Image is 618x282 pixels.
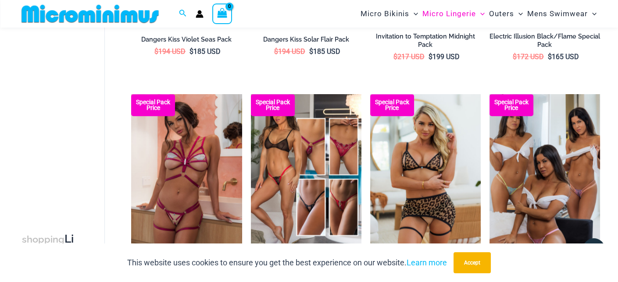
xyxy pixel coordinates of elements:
[370,32,481,52] a: Invitation to Temptation Midnight Pack
[513,53,517,61] span: $
[454,252,491,273] button: Accept
[588,3,597,25] span: Menu Toggle
[131,35,242,47] a: Dangers Kiss Violet Seas Pack
[489,94,600,260] img: Bow Lace Knicker Pack
[527,3,588,25] span: Mens Swimwear
[131,35,242,44] h2: Dangers Kiss Violet Seas Pack
[22,232,74,276] h3: Lingerie Packs
[251,94,361,260] a: Lovers Escape Pack Zoe Deep Red 689 Micro Thong 04Zoe Deep Red 689 Micro Thong 04
[196,10,204,18] a: Account icon link
[154,47,186,56] bdi: 194 USD
[370,94,481,260] a: Seduction Animal 1034 Bra 6034 Thong 5019 Skirt 02 Seduction Animal 1034 Bra 6034 Thong 5019 Skir...
[131,94,242,260] img: Sweetest Obsession Cherry 1129 Bra 6119 Bottom 1939 Bodysuit 05
[370,32,481,49] h2: Invitation to Temptation Midnight Pack
[274,47,278,56] span: $
[22,29,101,204] iframe: TrustedSite Certified
[429,53,460,61] bdi: 199 USD
[489,32,600,52] a: Electric Illusion Black/Flame Special Pack
[409,3,418,25] span: Menu Toggle
[361,3,409,25] span: Micro Bikinis
[393,53,425,61] bdi: 217 USD
[393,53,397,61] span: $
[22,234,64,245] span: shopping
[251,99,295,111] b: Special Pack Price
[131,94,242,260] a: Sweetest Obsession Cherry 1129 Bra 6119 Bottom 1939 Bodysuit 05 Sweetest Obsession Cherry 1129 Br...
[489,94,600,260] a: Bow Lace Knicker Pack Bow Lace Mint Multi 601 Thong 03Bow Lace Mint Multi 601 Thong 03
[309,47,313,56] span: $
[127,256,447,269] p: This website uses cookies to ensure you get the best experience on our website.
[189,47,221,56] bdi: 185 USD
[357,1,600,26] nav: Site Navigation
[370,94,481,260] img: Seduction Animal 1034 Bra 6034 Thong 5019 Skirt 02
[370,99,414,111] b: Special Pack Price
[251,94,361,260] img: Lovers Escape Pack
[358,3,420,25] a: Micro BikinisMenu ToggleMenu Toggle
[548,53,552,61] span: $
[212,4,232,24] a: View Shopping Cart, empty
[420,3,487,25] a: Micro LingerieMenu ToggleMenu Toggle
[407,258,447,267] a: Learn more
[154,47,158,56] span: $
[513,53,544,61] bdi: 172 USD
[489,99,533,111] b: Special Pack Price
[514,3,523,25] span: Menu Toggle
[489,32,600,49] h2: Electric Illusion Black/Flame Special Pack
[476,3,485,25] span: Menu Toggle
[179,8,187,19] a: Search icon link
[189,47,193,56] span: $
[489,3,514,25] span: Outers
[429,53,432,61] span: $
[251,35,361,44] h2: Dangers Kiss Solar Flair Pack
[18,4,162,24] img: MM SHOP LOGO FLAT
[274,47,305,56] bdi: 194 USD
[309,47,340,56] bdi: 185 USD
[131,99,175,111] b: Special Pack Price
[251,35,361,47] a: Dangers Kiss Solar Flair Pack
[525,3,599,25] a: Mens SwimwearMenu ToggleMenu Toggle
[487,3,525,25] a: OutersMenu ToggleMenu Toggle
[422,3,476,25] span: Micro Lingerie
[548,53,579,61] bdi: 165 USD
